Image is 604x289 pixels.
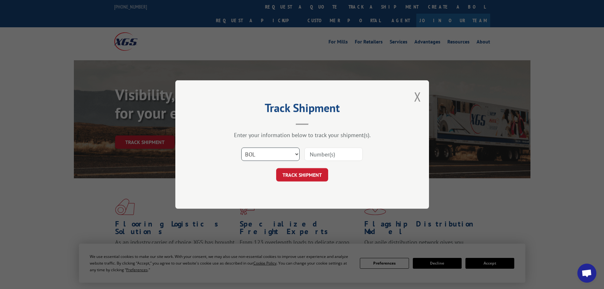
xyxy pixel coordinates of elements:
button: TRACK SHIPMENT [276,168,328,181]
div: Open chat [577,264,596,283]
button: Close modal [414,88,421,105]
input: Number(s) [304,148,363,161]
h2: Track Shipment [207,103,397,115]
div: Enter your information below to track your shipment(s). [207,131,397,139]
